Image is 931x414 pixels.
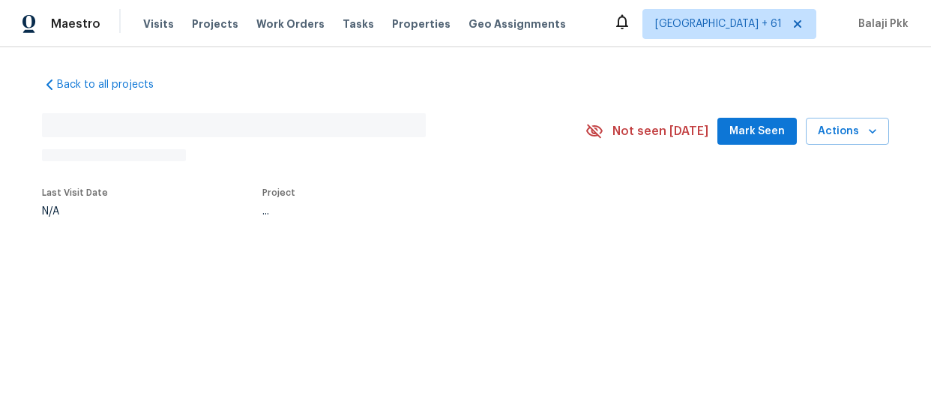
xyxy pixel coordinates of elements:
[612,124,708,139] span: Not seen [DATE]
[42,206,108,217] div: N/A
[262,206,550,217] div: ...
[655,16,782,31] span: [GEOGRAPHIC_DATA] + 61
[42,77,186,92] a: Back to all projects
[806,118,889,145] button: Actions
[256,16,325,31] span: Work Orders
[42,188,108,197] span: Last Visit Date
[468,16,566,31] span: Geo Assignments
[262,188,295,197] span: Project
[392,16,451,31] span: Properties
[343,19,374,29] span: Tasks
[143,16,174,31] span: Visits
[192,16,238,31] span: Projects
[729,122,785,141] span: Mark Seen
[852,16,909,31] span: Balaji Pkk
[717,118,797,145] button: Mark Seen
[818,122,877,141] span: Actions
[51,16,100,31] span: Maestro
